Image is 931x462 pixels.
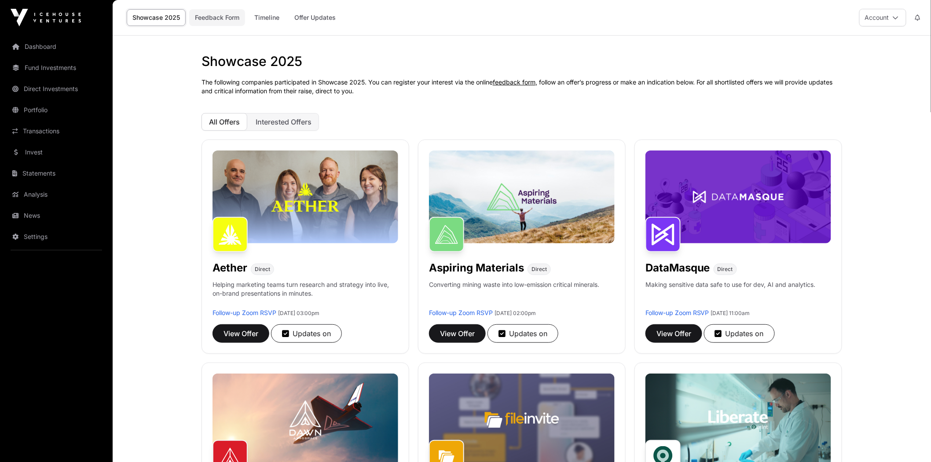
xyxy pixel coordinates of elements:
[645,217,681,252] img: DataMasque
[7,58,106,77] a: Fund Investments
[887,420,931,462] iframe: Chat Widget
[645,261,710,275] h1: DataMasque
[271,324,342,343] button: Updates on
[487,324,558,343] button: Updates on
[498,328,547,339] div: Updates on
[718,266,733,273] span: Direct
[645,324,702,343] button: View Offer
[209,117,240,126] span: All Offers
[213,280,398,308] p: Helping marketing teams turn research and strategy into live, on-brand presentations in minutes.
[189,9,245,26] a: Feedback Form
[711,310,750,316] span: [DATE] 11:00am
[249,9,285,26] a: Timeline
[202,53,842,69] h1: Showcase 2025
[531,266,547,273] span: Direct
[429,309,493,316] a: Follow-up Zoom RSVP
[493,78,535,86] a: feedback form
[704,324,775,343] button: Updates on
[715,328,764,339] div: Updates on
[289,9,341,26] a: Offer Updates
[7,37,106,56] a: Dashboard
[656,328,691,339] span: View Offer
[282,328,331,339] div: Updates on
[202,113,247,131] button: All Offers
[127,9,186,26] a: Showcase 2025
[7,185,106,204] a: Analysis
[859,9,906,26] button: Account
[213,261,247,275] h1: Aether
[645,280,816,308] p: Making sensitive data safe to use for dev, AI and analytics.
[7,100,106,120] a: Portfolio
[224,328,258,339] span: View Offer
[248,113,319,131] button: Interested Offers
[7,227,106,246] a: Settings
[7,164,106,183] a: Statements
[7,206,106,225] a: News
[7,143,106,162] a: Invest
[7,121,106,141] a: Transactions
[11,9,81,26] img: Icehouse Ventures Logo
[213,324,269,343] button: View Offer
[213,309,276,316] a: Follow-up Zoom RSVP
[278,310,319,316] span: [DATE] 03:00pm
[213,150,398,243] img: Aether-Banner.jpg
[429,261,524,275] h1: Aspiring Materials
[429,217,464,252] img: Aspiring Materials
[256,117,312,126] span: Interested Offers
[495,310,536,316] span: [DATE] 02:00pm
[255,266,270,273] span: Direct
[213,217,248,252] img: Aether
[440,328,475,339] span: View Offer
[645,309,709,316] a: Follow-up Zoom RSVP
[7,79,106,99] a: Direct Investments
[429,324,486,343] button: View Offer
[429,280,599,308] p: Converting mining waste into low-emission critical minerals.
[429,150,615,243] img: Aspiring-Banner.jpg
[202,78,842,95] p: The following companies participated in Showcase 2025. You can register your interest via the onl...
[645,150,831,243] img: DataMasque-Banner.jpg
